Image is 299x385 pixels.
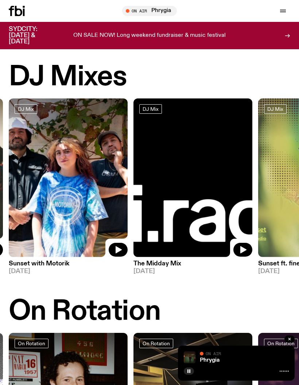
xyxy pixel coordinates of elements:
[9,298,160,326] h2: On Rotation
[122,6,177,16] button: On AirPhrygia
[9,268,128,275] span: [DATE]
[18,106,34,112] span: DJ Mix
[15,104,37,114] a: DJ Mix
[139,104,162,114] a: DJ Mix
[73,32,226,39] p: ON SALE NOW! Long weekend fundraiser & music festival
[133,261,252,267] h3: The Midday Mix
[9,261,128,267] h3: Sunset with Motorik
[184,351,195,363] img: A greeny-grainy film photo of Bela, John and Bindi at night. They are standing in a backyard on g...
[133,257,252,275] a: The Midday Mix[DATE]
[139,339,173,348] a: On Rotation
[9,257,128,275] a: Sunset with Motorik[DATE]
[18,341,45,346] span: On Rotation
[200,357,220,363] a: Phrygia
[143,341,170,346] span: On Rotation
[267,106,283,112] span: DJ Mix
[9,98,128,257] img: Andrew, Reenie, and Pat stand in a row, smiling at the camera, in dappled light with a vine leafe...
[264,339,298,348] a: On Rotation
[143,106,159,112] span: DJ Mix
[15,339,48,348] a: On Rotation
[9,63,127,91] h2: DJ Mixes
[133,268,252,275] span: [DATE]
[267,341,295,346] span: On Rotation
[9,26,55,45] h3: SYDCITY: [DATE] & [DATE]
[264,104,287,114] a: DJ Mix
[206,351,221,356] span: On Air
